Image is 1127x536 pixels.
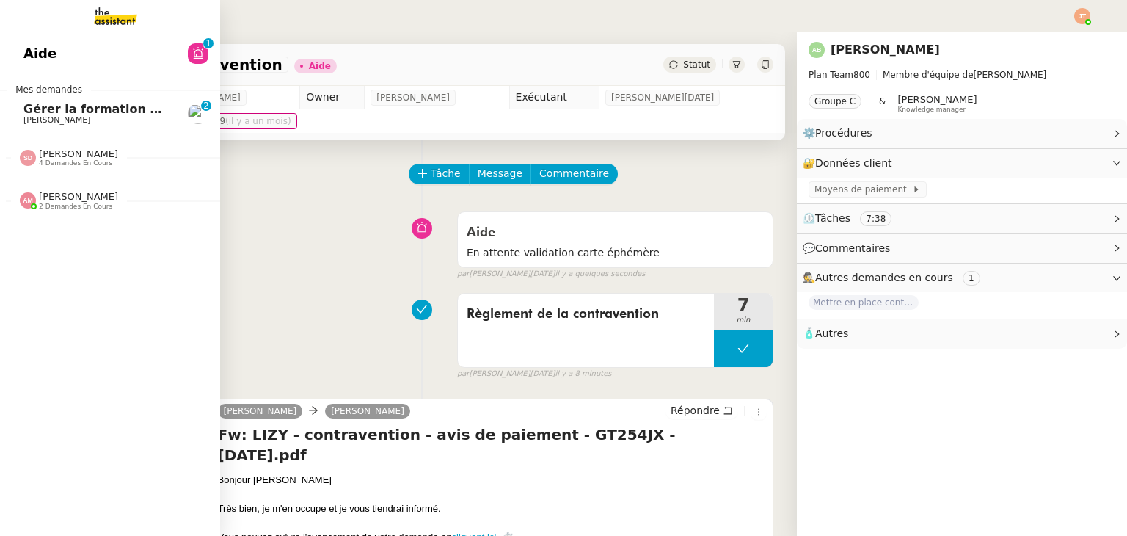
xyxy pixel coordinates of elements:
span: Aide [467,226,495,239]
h4: Fw: LIZY - contravention - avis de paiement - GT254JX - [DATE].pdf [218,424,767,466]
span: Gérer la formation OPCO [23,102,187,116]
span: Moyens de paiement [814,182,912,197]
nz-tag: 7:38 [860,211,891,226]
small: [PERSON_NAME][DATE] [457,268,646,280]
span: 7 [714,297,773,314]
span: & [879,94,886,113]
img: svg [809,42,825,58]
span: il y a 8 minutes [555,368,611,380]
span: Commentaire [539,165,609,182]
p: 1 [205,38,211,51]
span: Tâches [815,212,850,224]
span: Aide [23,43,56,65]
button: Message [469,164,531,184]
span: [PERSON_NAME] [39,191,118,202]
div: Aide [309,62,331,70]
div: ⏲️Tâches 7:38 [797,204,1127,233]
span: Commentaires [815,242,890,254]
span: par [457,268,470,280]
div: 🔐Données client [797,149,1127,178]
span: [PERSON_NAME] [809,68,1115,82]
span: En attente validation carte éphémère [467,245,764,261]
span: min [714,314,773,327]
span: [PERSON_NAME] [23,115,90,125]
span: 🔐 [803,155,898,172]
nz-tag: 1 [963,271,980,286]
span: Knowledge manager [897,106,966,114]
span: Autres demandes en cours [815,272,953,283]
nz-tag: Groupe C [809,94,861,109]
nz-badge-sup: 1 [203,38,214,48]
span: ⚙️ [803,125,879,142]
span: il y a quelques secondes [555,268,645,280]
span: 2 demandes en cours [39,203,112,211]
span: Autres [815,327,848,339]
span: [PERSON_NAME] [39,148,118,159]
span: Règlement de la contravention [467,303,705,325]
span: 🕵️ [803,272,986,283]
img: svg [1074,8,1090,24]
span: 800 [853,70,870,80]
span: [DATE] 23:59 [167,114,291,128]
app-user-label: Knowledge manager [897,94,977,113]
span: Tâche [431,165,461,182]
div: ⚙️Procédures [797,119,1127,148]
div: Très bien, je m'en occupe et je vous tiendrai informé. [218,501,767,516]
img: svg [20,150,36,166]
span: 🧴 [803,327,848,339]
td: Owner [300,86,365,109]
div: 🧴Autres [797,319,1127,348]
span: 💬 [803,242,897,254]
img: users%2F3XW7N0tEcIOoc8sxKxWqDcFn91D2%2Favatar%2F5653ca14-9fea-463f-a381-ec4f4d723a3b [188,104,208,124]
span: Mettre en place contrat d'apprentissage [PERSON_NAME] [809,295,919,310]
span: 4 demandes en cours [39,159,112,167]
td: Exécutant [509,86,599,109]
span: [PERSON_NAME][DATE] [611,90,714,105]
span: Message [478,165,522,182]
button: Répondre [665,402,738,419]
a: [PERSON_NAME] [831,43,940,57]
span: Plan Team [809,70,853,80]
span: Mes demandes [7,82,91,97]
span: Procédures [815,127,872,139]
span: [PERSON_NAME] [897,94,977,105]
span: par [457,368,470,380]
span: Statut [683,59,710,70]
span: (il y a un mois) [225,116,291,126]
img: svg [20,192,36,209]
span: Membre d'équipe de [883,70,974,80]
span: Données client [815,157,892,169]
p: 2 [203,101,209,114]
nz-badge-sup: 2 [201,101,211,111]
a: [PERSON_NAME] [325,405,410,418]
small: [PERSON_NAME][DATE] [457,368,612,380]
a: [PERSON_NAME] [218,405,303,418]
button: Commentaire [530,164,618,184]
div: 💬Commentaires [797,234,1127,263]
button: Tâche [409,164,470,184]
span: ⏲️ [803,212,904,224]
span: [PERSON_NAME] [376,90,450,105]
span: Répondre [671,403,720,418]
div: Bonjour [PERSON_NAME] [218,473,767,488]
div: 🕵️Autres demandes en cours 1 [797,264,1127,292]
